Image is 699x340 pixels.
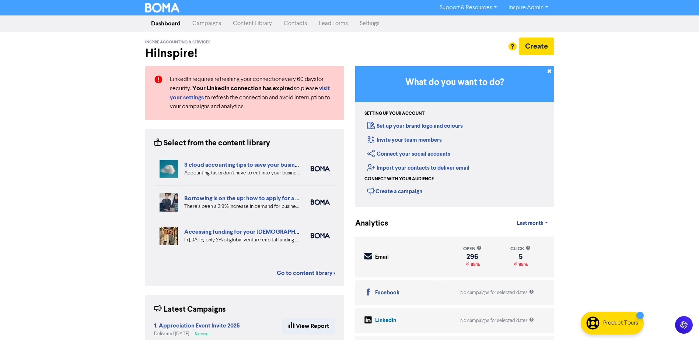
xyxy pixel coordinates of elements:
[367,164,469,171] a: Import your contacts to deliver email
[164,75,341,111] div: LinkedIn requires refreshing your connection every 60 days for security. so please to refresh the...
[186,16,227,31] a: Campaigns
[510,254,531,260] div: 5
[463,254,482,260] div: 296
[145,40,210,45] span: Inspire Accounting & Services
[366,77,543,88] h3: What do you want to do?
[192,85,294,92] strong: Your LinkedIn connection has expired
[277,269,335,277] a: Go to content library >
[145,46,344,60] h2: Hi Inspire !
[662,305,699,340] iframe: Chat Widget
[367,150,450,157] a: Connect your social accounts
[469,262,480,268] span: 85%
[184,169,300,177] div: Accounting tasks don’t have to eat into your business time. With the right cloud accounting softw...
[367,137,442,144] a: Invite your team members
[517,220,544,227] span: Last month
[184,236,300,244] div: In 2024 only 2% of global venture capital funding went to female-only founding teams. We highligh...
[184,203,300,210] div: There’s been a 3.9% increase in demand for business loans from Aussie businesses. Find out the be...
[154,304,226,315] div: Latest Campaigns
[364,176,434,183] div: Connect with your audience
[311,166,330,171] img: boma_accounting
[375,316,396,325] div: LinkedIn
[511,216,554,231] a: Last month
[195,332,208,336] span: Success
[184,228,364,235] a: Accessing funding for your [DEMOGRAPHIC_DATA]-led businesses
[375,253,389,262] div: Email
[517,262,528,268] span: 95%
[278,16,313,31] a: Contacts
[154,330,240,337] div: Delivered [DATE]
[354,16,385,31] a: Settings
[375,289,399,297] div: Facebook
[355,66,554,207] div: Getting Started in BOMA
[227,16,278,31] a: Content Library
[434,2,503,14] a: Support & Resources
[510,245,531,252] div: click
[170,86,330,101] a: visit your settings
[145,16,186,31] a: Dashboard
[367,185,422,196] div: Create a campaign
[154,323,240,329] a: 1. Appreciation Event Invite 2025
[519,38,554,55] button: Create
[145,3,180,13] img: BOMA Logo
[184,195,331,202] a: Borrowing is on the up: how to apply for a business loan
[154,138,270,149] div: Select from the content library
[503,2,554,14] a: Inspire Admin
[311,199,330,205] img: boma
[364,110,424,117] div: Setting up your account
[460,289,534,296] div: No campaigns for selected dates
[184,161,346,169] a: 3 cloud accounting tips to save your business time and money
[355,218,379,229] div: Analytics
[367,123,463,130] a: Set up your brand logo and colours
[460,317,534,324] div: No campaigns for selected dates
[282,318,335,334] a: View Report
[313,16,354,31] a: Lead Forms
[154,322,240,329] strong: 1. Appreciation Event Invite 2025
[463,245,482,252] div: open
[311,233,330,238] img: boma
